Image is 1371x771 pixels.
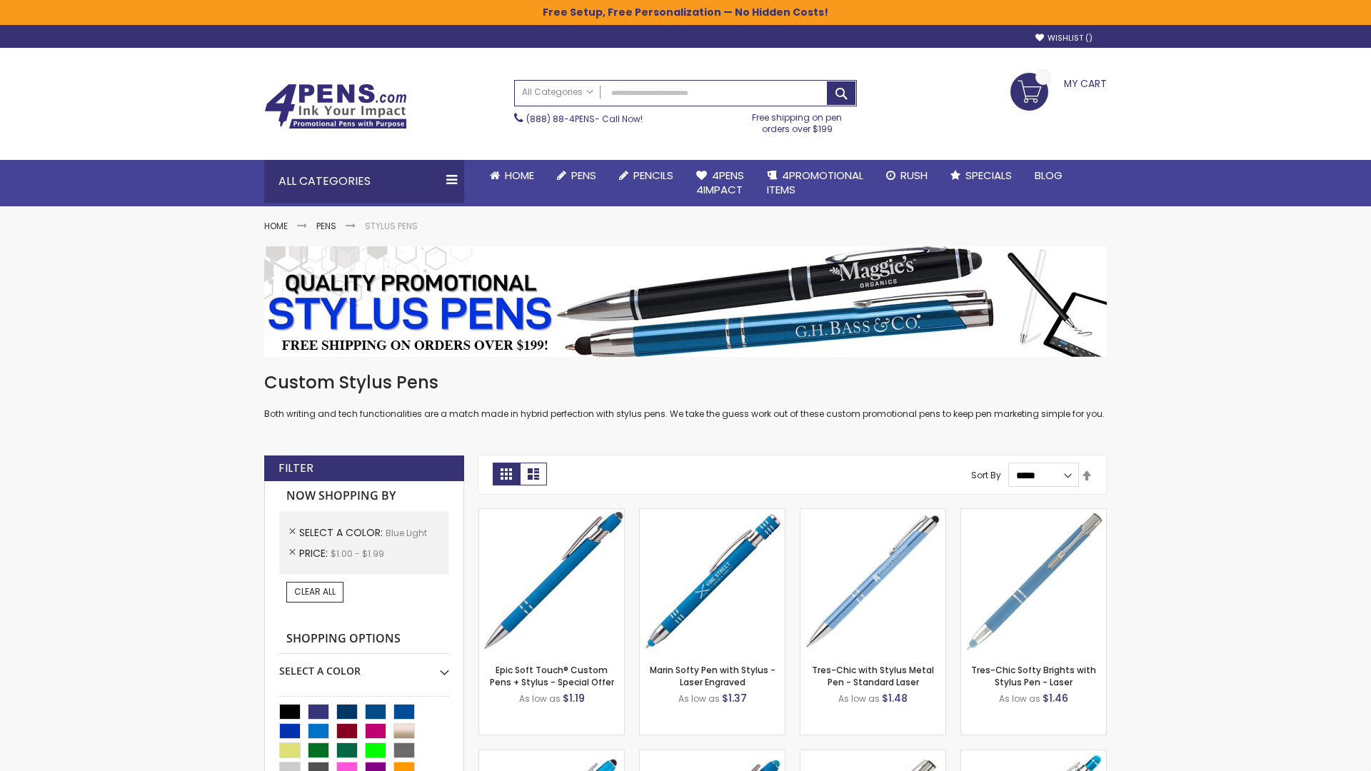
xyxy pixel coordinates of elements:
a: Home [478,160,546,191]
span: As low as [999,692,1040,705]
div: Free shipping on pen orders over $199 [738,106,858,135]
span: 4Pens 4impact [696,168,744,197]
span: Select A Color [299,525,386,540]
a: Ellipse Softy Brights with Stylus Pen - Laser-Blue - Light [640,750,785,762]
strong: Shopping Options [279,624,449,655]
a: 4PROMOTIONALITEMS [755,160,875,206]
label: Sort By [971,469,1001,481]
a: Rush [875,160,939,191]
a: (888) 88-4PENS [526,113,595,125]
strong: Stylus Pens [365,220,418,232]
a: Tres-Chic with Stylus Metal Pen - Standard Laser-Blue - Light [800,508,945,520]
strong: Now Shopping by [279,481,449,511]
div: Select A Color [279,654,449,678]
span: All Categories [522,86,593,98]
a: Tres-Chic with Stylus Metal Pen - Standard Laser [812,664,934,687]
span: $1.48 [882,691,908,705]
span: Clear All [294,585,336,598]
a: Epic Soft Touch® Custom Pens + Stylus - Special Offer [490,664,614,687]
img: Marin Softy Pen with Stylus - Laser Engraved-Blue - Light [640,509,785,654]
span: Rush [900,168,928,183]
a: Marin Softy Pen with Stylus - Laser Engraved-Blue - Light [640,508,785,520]
img: 4Pens Custom Pens and Promotional Products [264,84,407,129]
a: Phoenix Softy Brights with Stylus Pen - Laser-Blue - Light [961,750,1106,762]
span: $1.37 [722,691,747,705]
span: Home [505,168,534,183]
img: 4P-MS8B-Blue - Light [479,509,624,654]
div: Both writing and tech functionalities are a match made in hybrid perfection with stylus pens. We ... [264,371,1107,420]
a: Ellipse Stylus Pen - Standard Laser-Blue - Light [479,750,624,762]
a: Pens [546,160,608,191]
span: 4PROMOTIONAL ITEMS [767,168,863,197]
a: Tres-Chic Touch Pen - Standard Laser-Blue - Light [800,750,945,762]
a: Marin Softy Pen with Stylus - Laser Engraved [650,664,775,687]
span: Blog [1035,168,1063,183]
a: 4Pens4impact [685,160,755,206]
a: Pencils [608,160,685,191]
div: All Categories [264,160,464,203]
a: Pens [316,220,336,232]
span: Price [299,546,331,560]
a: Wishlist [1035,33,1093,44]
span: $1.00 - $1.99 [331,548,384,560]
h1: Custom Stylus Pens [264,371,1107,394]
span: Blue Light [386,527,427,539]
span: Pens [571,168,596,183]
span: - Call Now! [526,113,643,125]
span: $1.19 [563,691,585,705]
a: Tres-Chic Softy Brights with Stylus Pen - Laser [971,664,1096,687]
a: Blog [1023,160,1074,191]
img: Tres-Chic Softy Brights with Stylus Pen - Laser-Blue - Light [961,509,1106,654]
span: $1.46 [1043,691,1068,705]
a: Tres-Chic Softy Brights with Stylus Pen - Laser-Blue - Light [961,508,1106,520]
a: Home [264,220,288,232]
span: As low as [678,692,720,705]
strong: Filter [278,460,313,476]
a: Specials [939,160,1023,191]
a: All Categories [515,81,601,104]
strong: Grid [493,463,520,485]
img: Stylus Pens [264,246,1107,357]
span: Pencils [633,168,673,183]
span: As low as [838,692,880,705]
a: Clear All [286,582,343,602]
span: Specials [965,168,1012,183]
span: As low as [519,692,561,705]
img: Tres-Chic with Stylus Metal Pen - Standard Laser-Blue - Light [800,509,945,654]
a: 4P-MS8B-Blue - Light [479,508,624,520]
